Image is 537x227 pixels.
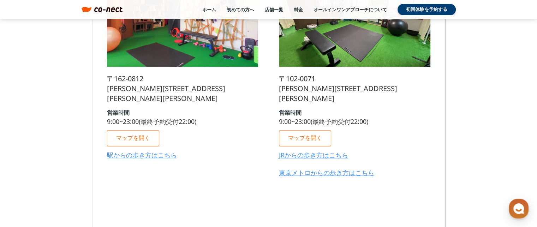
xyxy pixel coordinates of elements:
span: チャット [60,179,77,185]
p: 9:00~23:00(最終予約受付22:00) [107,118,196,125]
p: 〒102-0071 [PERSON_NAME][STREET_ADDRESS][PERSON_NAME] [279,74,430,103]
a: ホーム [202,6,216,13]
span: ホーム [18,179,31,185]
a: マップを開く [279,130,331,146]
a: 駅からの歩き方はこちら [107,152,177,158]
p: マップを開く [116,135,150,141]
a: 店舗一覧 [265,6,283,13]
a: ホーム [2,168,47,186]
p: 〒162-0812 [PERSON_NAME][STREET_ADDRESS][PERSON_NAME][PERSON_NAME] [107,74,258,103]
a: 東京メトロからの歩き方はこちら [279,169,374,176]
a: チャット [47,168,91,186]
p: 9:00~23:00(最終予約受付22:00) [279,118,368,125]
a: JRからの歩き方はこちら [279,152,348,158]
a: オールインワンアプローチについて [314,6,387,13]
a: マップを開く [107,130,159,146]
a: 初回体験を予約する [398,4,456,15]
p: マップを開く [288,135,322,141]
a: 設定 [91,168,136,186]
span: 設定 [109,179,118,185]
a: 初めての方へ [227,6,254,13]
p: 営業時間 [279,110,302,115]
p: 営業時間 [107,110,130,115]
a: 料金 [294,6,303,13]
